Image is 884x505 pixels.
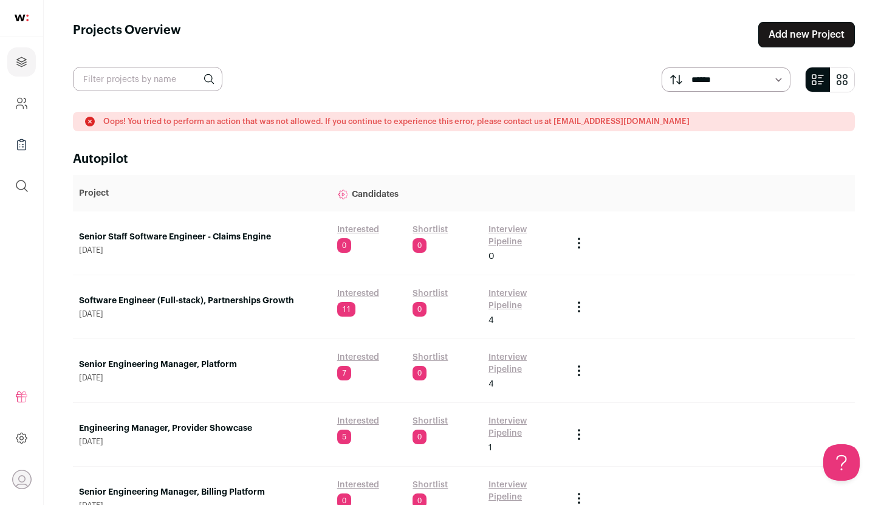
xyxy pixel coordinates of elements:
[337,479,379,491] a: Interested
[337,351,379,363] a: Interested
[337,366,351,380] span: 7
[413,415,448,427] a: Shortlist
[73,22,181,47] h1: Projects Overview
[79,359,325,371] a: Senior Engineering Manager, Platform
[413,430,427,444] span: 0
[572,300,586,314] button: Project Actions
[413,479,448,491] a: Shortlist
[79,486,325,498] a: Senior Engineering Manager, Billing Platform
[337,302,355,317] span: 11
[488,442,492,454] span: 1
[79,246,325,255] span: [DATE]
[488,378,494,390] span: 4
[823,444,860,481] iframe: Help Scout Beacon - Open
[337,224,379,236] a: Interested
[337,287,379,300] a: Interested
[488,250,495,263] span: 0
[413,351,448,363] a: Shortlist
[73,67,222,91] input: Filter projects by name
[413,302,427,317] span: 0
[79,422,325,435] a: Engineering Manager, Provider Showcase
[413,366,427,380] span: 0
[79,309,325,319] span: [DATE]
[488,287,560,312] a: Interview Pipeline
[12,470,32,489] button: Open dropdown
[103,117,690,126] p: Oops! You tried to perform an action that was not allowed. If you continue to experience this err...
[572,236,586,250] button: Project Actions
[7,89,36,118] a: Company and ATS Settings
[488,479,560,503] a: Interview Pipeline
[572,363,586,378] button: Project Actions
[73,151,855,168] h2: Autopilot
[79,437,325,447] span: [DATE]
[7,47,36,77] a: Projects
[337,238,351,253] span: 0
[7,130,36,159] a: Company Lists
[337,430,351,444] span: 5
[79,187,325,199] p: Project
[337,415,379,427] a: Interested
[15,15,29,21] img: wellfound-shorthand-0d5821cbd27db2630d0214b213865d53afaa358527fdda9d0ea32b1df1b89c2c.svg
[337,181,560,205] p: Candidates
[413,287,448,300] a: Shortlist
[413,224,448,236] a: Shortlist
[488,224,560,248] a: Interview Pipeline
[413,238,427,253] span: 0
[488,314,494,326] span: 4
[758,22,855,47] a: Add new Project
[79,295,325,307] a: Software Engineer (Full-stack), Partnerships Growth
[79,373,325,383] span: [DATE]
[488,351,560,376] a: Interview Pipeline
[572,427,586,442] button: Project Actions
[79,231,325,243] a: Senior Staff Software Engineer - Claims Engine
[488,415,560,439] a: Interview Pipeline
